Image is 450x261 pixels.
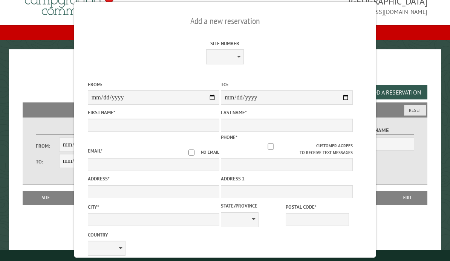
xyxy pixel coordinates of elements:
h2: Add a new reservation [88,14,362,28]
th: Edit [387,191,427,205]
label: First Name [88,109,220,116]
label: Email [88,148,103,154]
label: Last Name [221,109,353,116]
label: Address [88,175,220,182]
h2: Filters [23,102,428,117]
label: From: [36,142,59,150]
label: State/Province [221,202,284,209]
label: Dates [36,126,129,135]
label: To: [36,158,59,165]
label: No email [182,149,219,156]
label: To: [221,81,353,88]
label: Customer agrees to receive text messages [221,143,353,156]
h1: Reservations [23,61,428,82]
label: City [88,203,220,211]
button: Add a Reservation [363,85,427,99]
input: Customer agrees to receive text messages [225,143,316,150]
label: Country [88,231,220,238]
label: Address 2 [221,175,353,182]
th: Site [26,191,66,205]
label: Site Number [159,40,291,47]
label: Phone [221,134,237,140]
label: From: [88,81,220,88]
label: Postal Code [286,203,349,211]
button: Reset [404,105,426,116]
input: No email [182,150,201,156]
th: Dates [65,191,116,205]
